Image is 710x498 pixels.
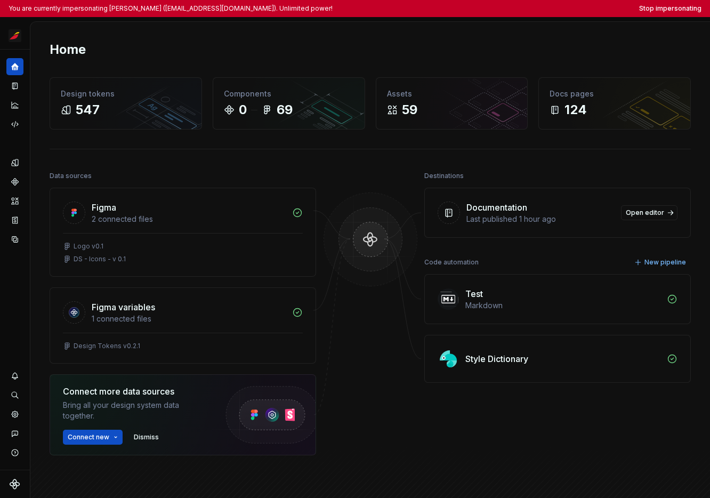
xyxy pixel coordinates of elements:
div: 59 [402,101,417,118]
div: 1 connected files [92,314,286,324]
a: Docs pages124 [538,77,691,130]
div: Last published 1 hour ago [466,214,615,224]
img: 55604660-494d-44a9-beb2-692398e9940a.png [9,29,21,42]
a: Components [6,173,23,190]
div: Style Dictionary [465,352,528,365]
div: 547 [76,101,100,118]
h2: Home [50,41,86,58]
a: Data sources [6,231,23,248]
svg: Supernova Logo [10,479,20,489]
a: Home [6,58,23,75]
a: Documentation [6,77,23,94]
a: Settings [6,406,23,423]
a: Assets59 [376,77,528,130]
div: 0 [239,101,247,118]
div: Bring all your design system data together. [63,400,207,421]
a: Open editor [621,205,677,220]
button: Dismiss [129,430,164,445]
div: Connect more data sources [63,385,207,398]
div: Markdown [465,300,660,311]
div: Design tokens [61,89,191,99]
a: Design tokens [6,154,23,171]
div: 69 [277,101,293,118]
a: Figma2 connected filesLogo v0.1DS - Icons - v 0.1 [50,188,316,277]
a: Code automation [6,116,23,133]
a: Storybook stories [6,212,23,229]
div: Test [465,287,483,300]
div: Figma [92,201,116,214]
div: Logo v0.1 [74,242,103,251]
a: Figma variables1 connected filesDesign Tokens v0.2.1 [50,287,316,364]
span: Dismiss [134,433,159,441]
button: New pipeline [631,255,691,270]
button: Connect new [63,430,123,445]
div: Assets [387,89,517,99]
a: Assets [6,192,23,210]
button: Stop impersonating [639,4,701,13]
span: New pipeline [644,258,686,267]
a: Analytics [6,97,23,114]
button: Search ⌘K [6,387,23,404]
div: Data sources [50,168,92,183]
div: DS - Icons - v 0.1 [74,255,126,263]
div: 2 connected files [92,214,286,224]
a: Components069 [213,77,365,130]
div: Components [224,89,354,99]
div: Code automation [424,255,479,270]
div: Figma variables [92,301,155,314]
div: Destinations [424,168,464,183]
button: Contact support [6,425,23,442]
button: Notifications [6,367,23,384]
span: Connect new [68,433,109,441]
div: Docs pages [550,89,680,99]
p: You are currently impersonating [PERSON_NAME] ([EMAIL_ADDRESS][DOMAIN_NAME]). Unlimited power! [9,4,333,13]
span: Open editor [626,208,664,217]
div: Design Tokens v0.2.1 [74,342,140,350]
a: Design tokens547 [50,77,202,130]
div: 124 [564,101,587,118]
div: Documentation [466,201,527,214]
